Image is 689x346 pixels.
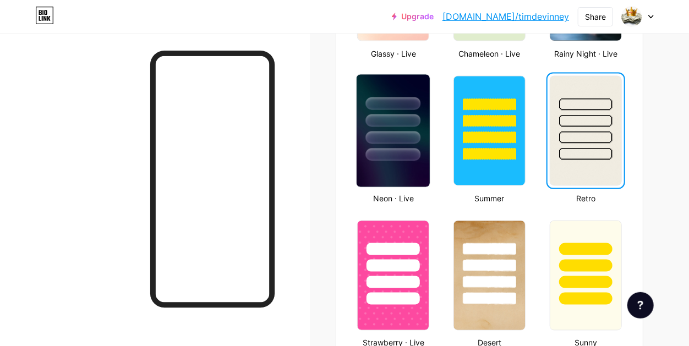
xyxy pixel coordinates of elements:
a: [DOMAIN_NAME]/timdevinney [442,10,569,23]
div: Neon · Live [354,193,433,204]
div: Share [585,11,606,23]
img: neon.jpg [357,75,430,187]
div: Retro [546,193,625,204]
div: Glassy · Live [354,48,433,59]
div: Summer [450,193,529,204]
img: timdevinney [621,6,642,27]
div: Rainy Night · Live [546,48,625,59]
div: Chameleon · Live [450,48,529,59]
a: Upgrade [392,12,434,21]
